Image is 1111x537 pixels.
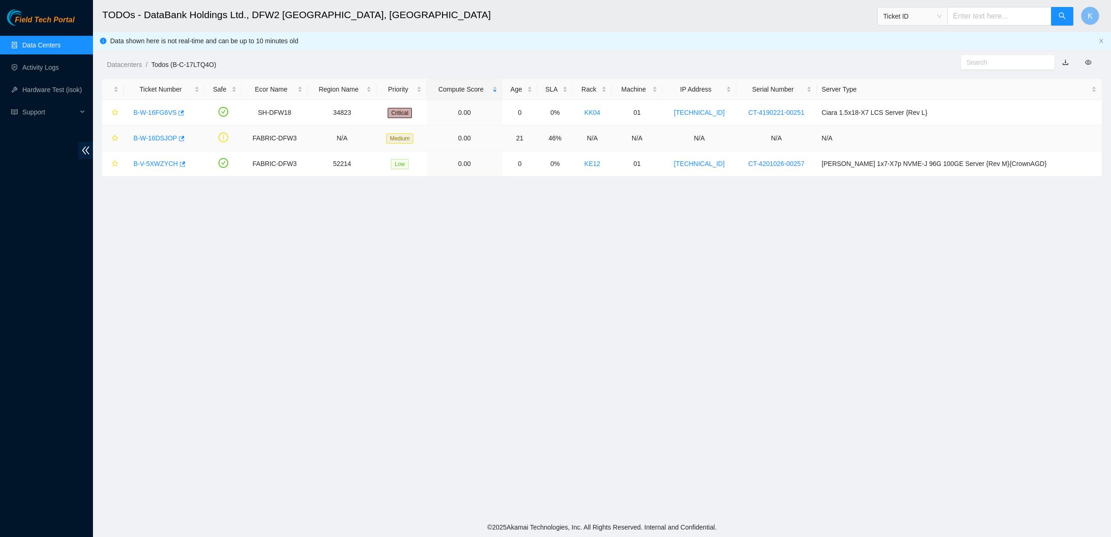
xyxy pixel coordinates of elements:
[883,9,942,23] span: Ticket ID
[612,151,662,177] td: 01
[218,133,228,142] span: exclamation-circle
[612,126,662,151] td: N/A
[612,100,662,126] td: 01
[1051,7,1073,26] button: search
[584,160,600,167] a: KE12
[748,109,805,116] a: CT-4190221-00251
[11,109,18,115] span: read
[22,103,77,121] span: Support
[1085,59,1091,66] span: eye
[133,134,177,142] a: B-W-16DSJOP
[308,100,377,126] td: 34823
[242,151,308,177] td: FABRIC-DFW3
[145,61,147,68] span: /
[584,109,600,116] a: KK04
[308,151,377,177] td: 52214
[7,9,47,26] img: Akamai Technologies
[573,126,612,151] td: N/A
[242,100,308,126] td: SH-DFW18
[79,142,93,159] span: double-left
[308,126,377,151] td: N/A
[218,107,228,117] span: check-circle
[1081,7,1099,25] button: K
[1058,12,1066,21] span: search
[388,108,412,118] span: Critical
[218,158,228,168] span: check-circle
[386,133,414,144] span: Medium
[133,109,177,116] a: B-W-16FG6VS
[1055,55,1076,70] button: download
[748,160,805,167] a: CT-4201026-00257
[242,126,308,151] td: FABRIC-DFW3
[537,100,573,126] td: 0%
[674,160,725,167] a: [TECHNICAL_ID]
[107,131,119,146] button: star
[503,151,537,177] td: 0
[966,57,1042,67] input: Search
[427,100,503,126] td: 0.00
[151,61,216,68] a: Todos (B-C-17LTQ4O)
[391,159,409,169] span: Low
[112,109,118,117] span: star
[736,126,817,151] td: N/A
[22,41,60,49] a: Data Centers
[112,135,118,142] span: star
[537,151,573,177] td: 0%
[133,160,178,167] a: B-V-5XWZYCH
[93,517,1111,537] footer: © 2025 Akamai Technologies, Inc. All Rights Reserved. Internal and Confidential.
[1098,38,1104,44] button: close
[112,160,118,168] span: star
[1088,10,1093,22] span: K
[817,100,1102,126] td: Ciara 1.5x18-X7 LCS Server {Rev L}
[537,126,573,151] td: 46%
[427,151,503,177] td: 0.00
[662,126,736,151] td: N/A
[427,126,503,151] td: 0.00
[947,7,1051,26] input: Enter text here...
[503,126,537,151] td: 21
[1062,59,1069,66] a: download
[674,109,725,116] a: [TECHNICAL_ID]
[22,64,59,71] a: Activity Logs
[817,151,1102,177] td: [PERSON_NAME] 1x7-X7p NVME-J 96G 100GE Server {Rev M}{CrownAGD}
[107,156,119,171] button: star
[22,86,82,93] a: Hardware Test (isok)
[503,100,537,126] td: 0
[7,17,74,29] a: Akamai TechnologiesField Tech Portal
[107,105,119,120] button: star
[107,61,142,68] a: Datacenters
[15,16,74,25] span: Field Tech Portal
[817,126,1102,151] td: N/A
